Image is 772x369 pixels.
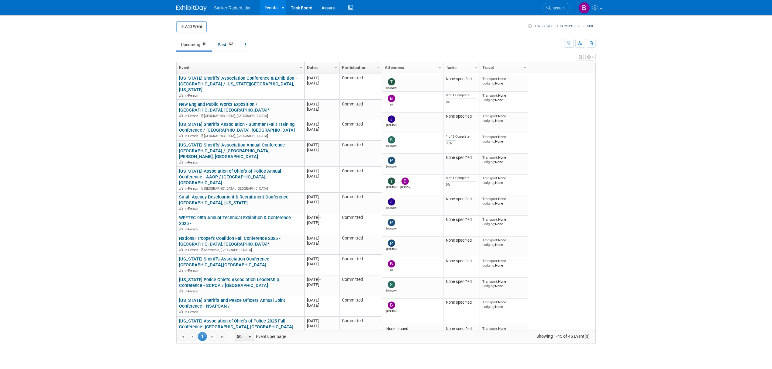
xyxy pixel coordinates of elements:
[307,174,336,179] div: [DATE]
[179,186,302,191] div: [GEOGRAPHIC_DATA], [GEOGRAPHIC_DATA]
[482,135,526,143] div: None None
[339,167,382,192] td: Committed
[319,143,321,147] span: -
[388,95,395,102] img: Bill Johnson
[531,332,595,340] span: Showing 1-45 of 45 Event(s)
[208,332,217,341] a: Go to the next page
[339,193,382,213] td: Committed
[339,213,382,234] td: Committed
[307,199,336,205] div: [DATE]
[201,42,207,46] span: 45
[482,114,498,118] span: Transport:
[482,326,526,335] div: None None
[247,335,252,340] span: select
[307,323,336,329] div: [DATE]
[176,5,207,11] img: ExhibitDay
[482,305,495,309] span: Lodging:
[179,247,302,252] div: Scottsdale, [GEOGRAPHIC_DATA]
[307,107,336,112] div: [DATE]
[446,259,477,264] div: None specified
[482,155,498,160] span: Transport:
[307,122,336,127] div: [DATE]
[184,187,200,191] span: In-Person
[482,201,495,205] span: Lodging:
[482,181,495,185] span: Lodging:
[307,147,336,153] div: [DATE]
[482,176,526,185] div: None None
[298,65,303,70] span: Column Settings
[482,93,526,102] div: None None
[179,289,183,292] img: In-Person Event
[388,260,395,267] img: Bill Johnson
[482,77,498,81] span: Transport:
[386,164,397,168] div: Peter Bauer
[482,217,498,222] span: Transport:
[437,62,443,71] a: Column Settings
[482,155,526,164] div: None None
[474,65,479,70] span: Column Settings
[482,259,526,267] div: None None
[307,236,336,241] div: [DATE]
[388,198,395,205] img: Joe Bartels
[179,256,271,267] a: [US_STATE] Sheriff's Association Conference- [GEOGRAPHIC_DATA],[GEOGRAPHIC_DATA]
[386,288,397,292] div: Stephen Barlag
[179,227,183,230] img: In-Person Event
[179,236,281,247] a: National Trooper's Coalition Fall Conference 2025 - [GEOGRAPHIC_DATA], [GEOGRAPHIC_DATA]*
[307,277,336,282] div: [DATE]
[339,317,382,337] td: Committed
[184,207,200,211] span: In-Person
[307,318,336,323] div: [DATE]
[482,243,495,247] span: Lodging:
[179,122,295,133] a: [US_STATE] Sheriffs Association - Summer (Fall) Training Conference / [GEOGRAPHIC_DATA], [GEOGRAP...
[184,94,200,98] span: In-Person
[179,187,183,190] img: In-Person Event
[482,263,495,267] span: Lodging:
[482,300,526,309] div: None None
[179,113,302,118] div: [GEOGRAPHIC_DATA], [GEOGRAPHIC_DATA]
[179,277,279,288] a: [US_STATE] Police Chiefs Association Leadership Conference - SCPCA / [GEOGRAPHIC_DATA]
[482,135,498,139] span: Transport:
[388,240,395,247] img: Patrick Fagan
[482,259,498,263] span: Transport:
[388,219,395,226] img: Peter Bauer
[179,114,183,117] img: In-Person Event
[319,236,321,240] span: -
[385,326,441,331] div: None tagged
[528,24,596,28] a: How to sync to an external calendar...
[188,332,197,341] a: Go to the previous page
[482,160,495,164] span: Lodging:
[307,220,336,225] div: [DATE]
[402,178,409,185] img: Brooke Journet
[307,127,336,132] div: [DATE]
[235,332,246,341] span: 50
[446,326,477,331] div: None specified
[388,302,395,309] img: Brian Wong
[446,176,477,180] div: 0 of 1 Complete
[482,98,495,102] span: Lodging:
[179,62,300,73] a: Event
[446,155,477,160] div: None specified
[307,241,336,246] div: [DATE]
[400,185,411,189] div: Brooke Journet
[388,136,395,143] img: Stephen Barlag
[339,141,382,167] td: Committed
[179,269,183,272] img: In-Person Event
[482,326,498,331] span: Transport:
[339,275,382,296] td: Committed
[446,183,477,187] div: 0%
[482,300,498,304] span: Transport:
[482,217,526,226] div: None None
[339,255,382,275] td: Committed
[551,6,565,10] span: Search
[482,139,495,143] span: Lodging:
[339,234,382,255] td: Committed
[482,197,526,205] div: None None
[213,39,240,50] a: Past127
[184,310,200,314] span: In-Person
[482,81,495,85] span: Lodging:
[179,248,183,251] img: In-Person Event
[482,197,498,201] span: Transport:
[333,65,338,70] span: Column Settings
[198,332,207,341] span: 1
[482,222,495,226] span: Lodging:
